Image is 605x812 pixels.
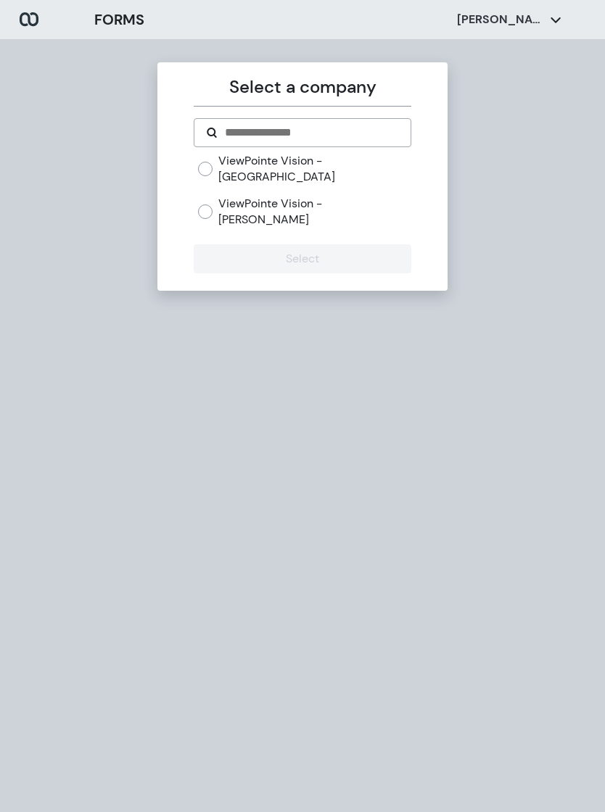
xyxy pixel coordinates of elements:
[194,74,411,100] p: Select a company
[194,244,411,273] button: Select
[94,9,144,30] h3: FORMS
[218,153,411,184] label: ViewPointe Vision - [GEOGRAPHIC_DATA]
[223,124,398,141] input: Search
[218,196,411,227] label: ViewPointe Vision - [PERSON_NAME]
[457,12,544,28] p: [PERSON_NAME]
